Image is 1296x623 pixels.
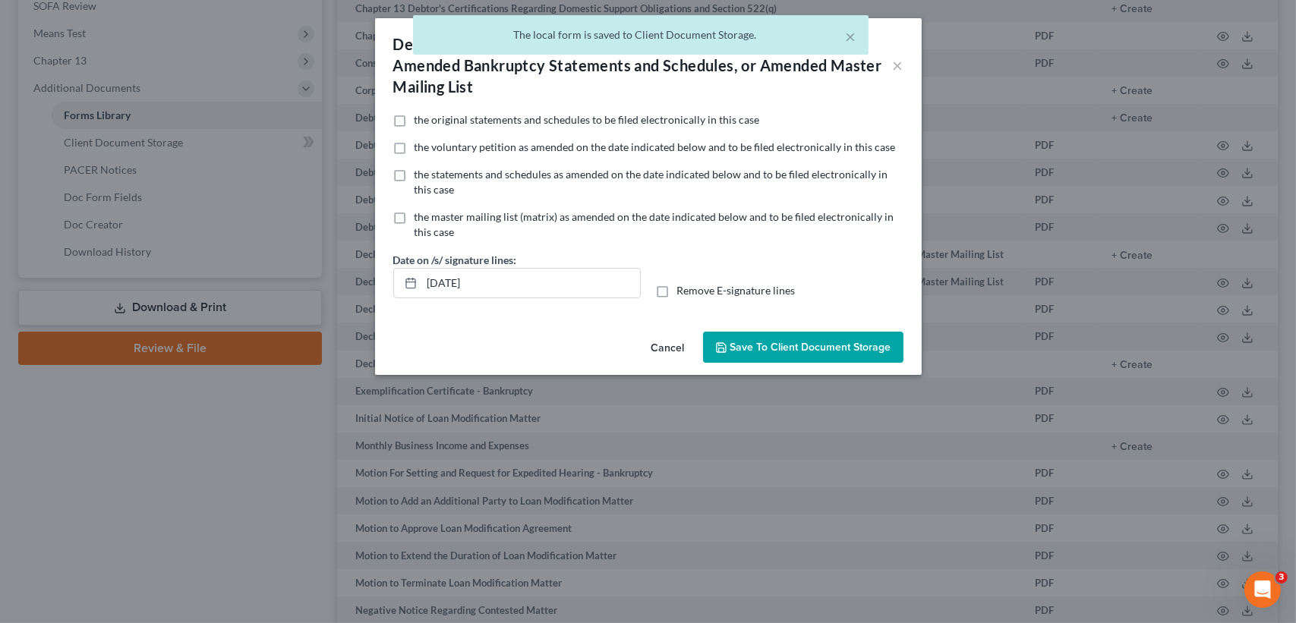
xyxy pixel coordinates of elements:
[415,210,894,238] span: the master mailing list (matrix) as amended on the date indicated below and to be filed electroni...
[730,341,891,354] span: Save to Client Document Storage
[1276,571,1288,584] span: 3
[703,332,903,363] button: Save to Client Document Storage
[425,27,856,42] div: The local form is saved to Client Document Storage.
[893,56,903,74] button: ×
[415,168,888,196] span: the statements and schedules as amended on the date indicated below and to be filed electronicall...
[677,284,796,297] span: Remove E-signature lines
[1244,571,1281,608] iframe: Intercom live chat
[415,140,896,153] span: the voluntary petition as amended on the date indicated below and to be filed electronically in t...
[639,333,697,363] button: Cancel
[393,252,517,268] label: Date on /s/ signature lines:
[393,33,893,97] div: Declaration for Electronic Filing of Amended Petition, Original or Amended Bankruptcy Statements ...
[422,269,640,297] input: MM/DD/YYYY
[415,113,760,126] span: the original statements and schedules to be filed electronically in this case
[846,27,856,46] button: ×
